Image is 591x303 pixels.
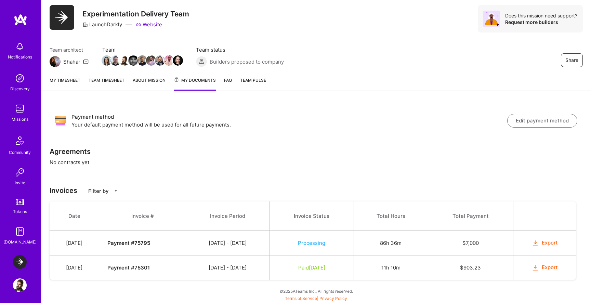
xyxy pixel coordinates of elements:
[240,77,266,91] a: Team Pulse
[164,55,174,66] img: Team Member Avatar
[13,255,27,269] img: LaunchDarkly: Experimentation Delivery Team
[10,85,30,92] div: Discovery
[507,114,577,128] button: Edit payment method
[186,231,270,255] td: [DATE] - [DATE]
[298,240,325,246] span: Processing
[210,58,284,65] span: Builders proposed to company
[110,55,121,66] img: Team Member Avatar
[13,278,27,292] img: User Avatar
[107,240,150,246] strong: Payment # 75795
[50,5,74,30] img: Company Logo
[13,225,27,238] img: guide book
[13,102,27,116] img: teamwork
[531,264,539,272] i: icon OrangeDownload
[285,296,347,301] span: |
[50,255,99,280] td: [DATE]
[119,55,130,66] img: Team Member Avatar
[298,264,325,271] span: Paid [DATE]
[137,55,147,66] img: Team Member Avatar
[428,201,513,231] th: Total Payment
[15,179,25,186] div: Invite
[428,231,513,255] td: $ 7,000
[50,186,583,195] h3: Invoices
[505,19,577,25] div: Request more builders
[71,121,507,128] p: Your default payment method will be used for all future payments.
[173,55,182,66] a: Team Member Avatar
[13,166,27,179] img: Invite
[133,77,166,91] a: About Mission
[71,113,507,121] h3: Payment method
[83,59,89,64] i: icon Mail
[50,201,99,231] th: Date
[186,201,270,231] th: Invoice Period
[16,199,24,205] img: tokens
[102,55,112,66] img: Team Member Avatar
[13,208,27,215] div: Tokens
[50,56,61,67] img: Team Architect
[146,55,156,66] img: Team Member Avatar
[174,77,216,91] a: My Documents
[14,14,27,26] img: logo
[8,53,32,61] div: Notifications
[111,55,120,66] a: Team Member Avatar
[13,71,27,85] img: discovery
[82,10,189,18] h3: Experimentation Delivery Team
[102,55,111,66] a: Team Member Avatar
[155,55,165,66] img: Team Member Avatar
[147,55,156,66] a: Team Member Avatar
[41,282,591,300] div: © 2025 ATeams Inc., All rights reserved.
[82,21,122,28] div: LaunchDarkly
[173,55,183,66] img: Team Member Avatar
[354,231,428,255] td: 86h 36m
[107,264,150,271] strong: Payment # 75301
[129,55,138,66] a: Team Member Avatar
[531,239,539,247] i: icon OrangeDownload
[165,55,173,66] a: Team Member Avatar
[186,255,270,280] td: [DATE] - [DATE]
[128,55,139,66] img: Team Member Avatar
[88,187,109,195] p: Filter by
[102,46,182,53] span: Team
[89,77,124,91] a: Team timesheet
[136,21,162,28] a: Website
[11,255,28,269] a: LaunchDarkly: Experimentation Delivery Team
[319,296,347,301] a: Privacy Policy
[354,255,428,280] td: 11h 10m
[11,278,28,292] a: User Avatar
[50,147,583,156] h3: Agreements
[12,132,28,149] img: Community
[9,149,31,156] div: Community
[12,116,28,123] div: Missions
[50,46,89,53] span: Team architect
[196,56,207,67] img: Builders proposed to company
[224,77,232,91] a: FAQ
[561,53,583,67] button: Share
[82,22,88,27] i: icon CompanyGray
[156,55,165,66] a: Team Member Avatar
[55,115,66,126] img: Payment method
[138,55,147,66] a: Team Member Avatar
[565,57,578,64] span: Share
[3,238,37,246] div: [DOMAIN_NAME]
[270,201,354,231] th: Invoice Status
[174,77,216,84] span: My Documents
[428,255,513,280] td: $ 903.23
[99,201,186,231] th: Invoice #
[50,77,80,91] a: My timesheet
[13,40,27,53] img: bell
[483,11,500,27] img: Avatar
[50,231,99,255] td: [DATE]
[531,239,558,247] button: Export
[120,55,129,66] a: Team Member Avatar
[285,296,317,301] a: Terms of Service
[41,99,591,303] div: No contracts yet
[114,189,118,193] i: icon CaretDown
[196,46,284,53] span: Team status
[63,58,80,65] div: Shahar
[354,201,428,231] th: Total Hours
[505,12,577,19] div: Does this mission need support?
[531,264,558,272] button: Export
[240,78,266,83] span: Team Pulse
